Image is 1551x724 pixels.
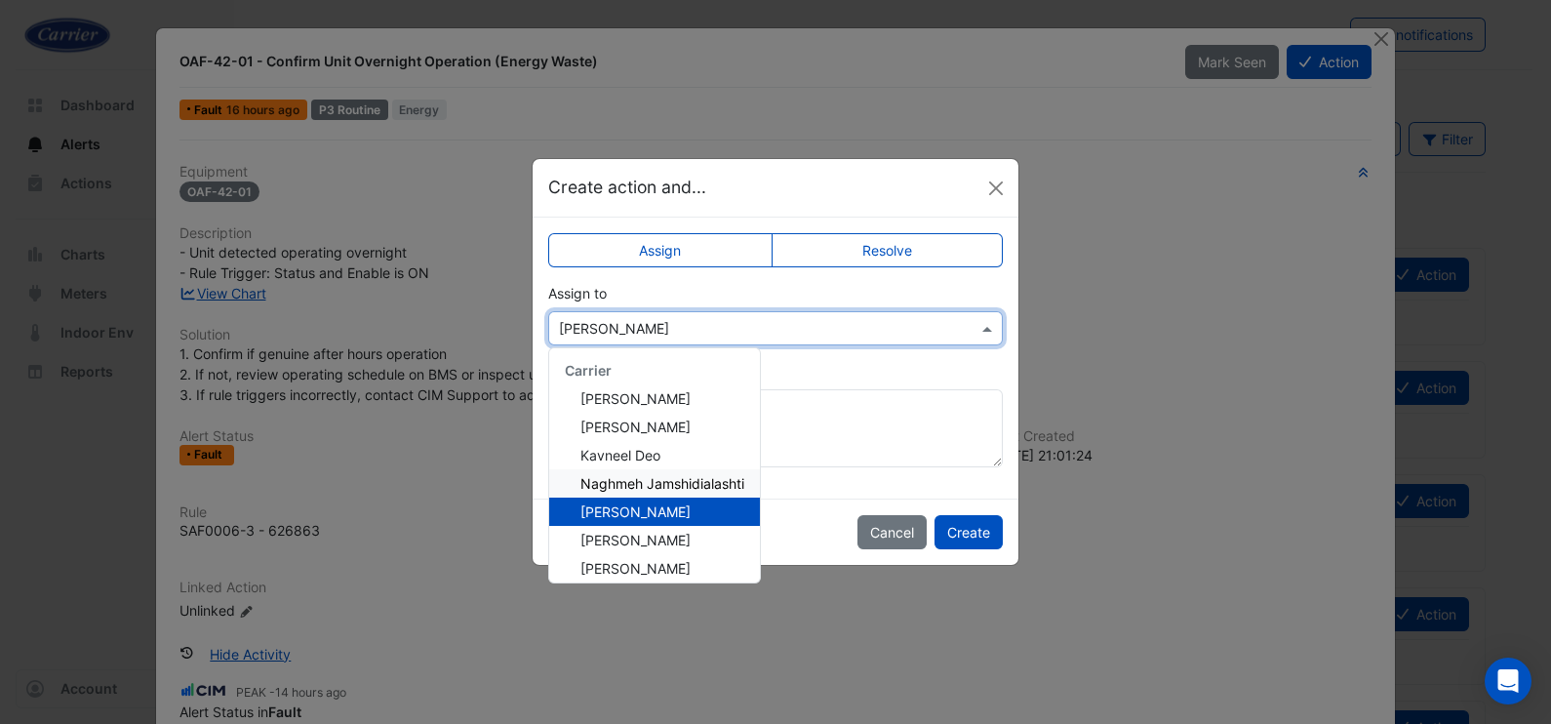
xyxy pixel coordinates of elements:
span: Kavneel Deo [580,447,660,463]
button: Create [935,515,1003,549]
label: Assign [548,233,773,267]
button: Close [981,174,1011,203]
span: [PERSON_NAME] [580,503,691,520]
span: [PERSON_NAME] [580,390,691,407]
span: [PERSON_NAME] [580,532,691,548]
span: Carrier [565,362,612,379]
label: Resolve [772,233,1004,267]
span: [PERSON_NAME] [580,419,691,435]
div: Options List [549,348,760,583]
label: Assign to [548,283,607,303]
span: [PERSON_NAME] [580,560,691,577]
h5: Create action and... [548,175,706,200]
button: Cancel [857,515,927,549]
span: Naghmeh Jamshidialashti [580,475,744,492]
div: Open Intercom Messenger [1485,658,1531,704]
